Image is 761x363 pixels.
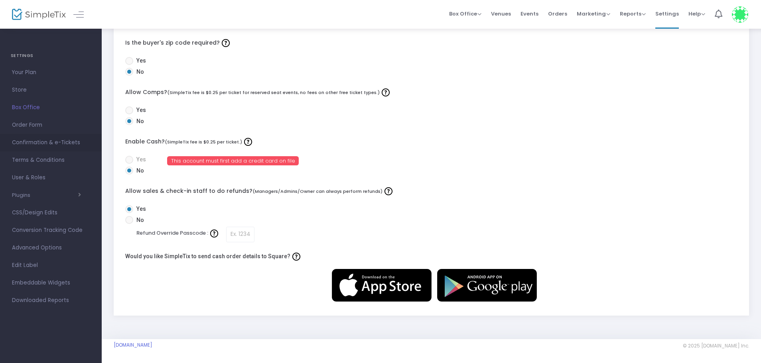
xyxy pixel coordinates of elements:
span: © 2025 [DOMAIN_NAME] Inc. [683,343,749,349]
img: question-mark [210,230,218,237]
span: No [133,68,144,76]
span: Settings [655,4,679,24]
span: Box Office [449,10,481,18]
span: Box Office [12,102,90,113]
label: Would you like SimpleTix to send cash order details to Square? [125,250,302,263]
img: question-mark [222,39,230,47]
span: Store [12,85,90,95]
span: Embeddable Widgets [12,278,90,288]
span: Your Plan [12,67,90,78]
label: Allow sales & check-in staff to do refunds? [125,185,738,197]
span: CSS/Design Edits [12,208,90,218]
button: Plugins [12,192,81,198]
span: No [133,216,144,224]
img: question-mark [244,138,252,146]
span: Order Form [12,120,90,130]
a: [DOMAIN_NAME] [114,342,152,348]
label: Allow Comps? [125,86,738,98]
span: Marketing [577,10,610,18]
span: Help [688,10,705,18]
span: Yes [133,57,146,65]
span: Yes [133,155,146,164]
img: question-mark [384,187,392,195]
span: Orders [548,4,567,24]
span: This account must first add a credit card on file [167,156,299,165]
span: Reports [620,10,646,18]
span: User & Roles [12,173,90,183]
span: Advanced Options [12,243,90,253]
h4: SETTINGS [11,48,91,64]
span: No [133,117,144,126]
span: (SimpleTix fee is $0.25 per ticket for reserved seat events, no fees on other free ticket types.) [167,89,380,96]
span: Confirmation & e-Tickets [12,137,90,148]
span: Yes [133,205,146,213]
span: Yes [133,106,146,114]
label: Enable Cash? [125,136,738,148]
span: Edit Label [12,260,90,271]
span: (Managers/Admins/Owner can always perform refunds) [252,188,382,194]
img: question-mark [382,88,390,96]
img: question-mark [292,253,300,261]
span: Events [520,4,538,24]
span: (SimpleTix fee is $0.25 per ticket.) [165,139,242,145]
span: No [133,167,144,175]
label: Is the buyer's zip code required? [125,37,738,49]
label: Refund Override Passcode : [136,227,220,239]
input: Ex. 1234 [226,227,254,242]
span: Venues [491,4,511,24]
span: Downloaded Reports [12,295,90,306]
span: Terms & Conditions [12,155,90,165]
span: Conversion Tracking Code [12,225,90,235]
